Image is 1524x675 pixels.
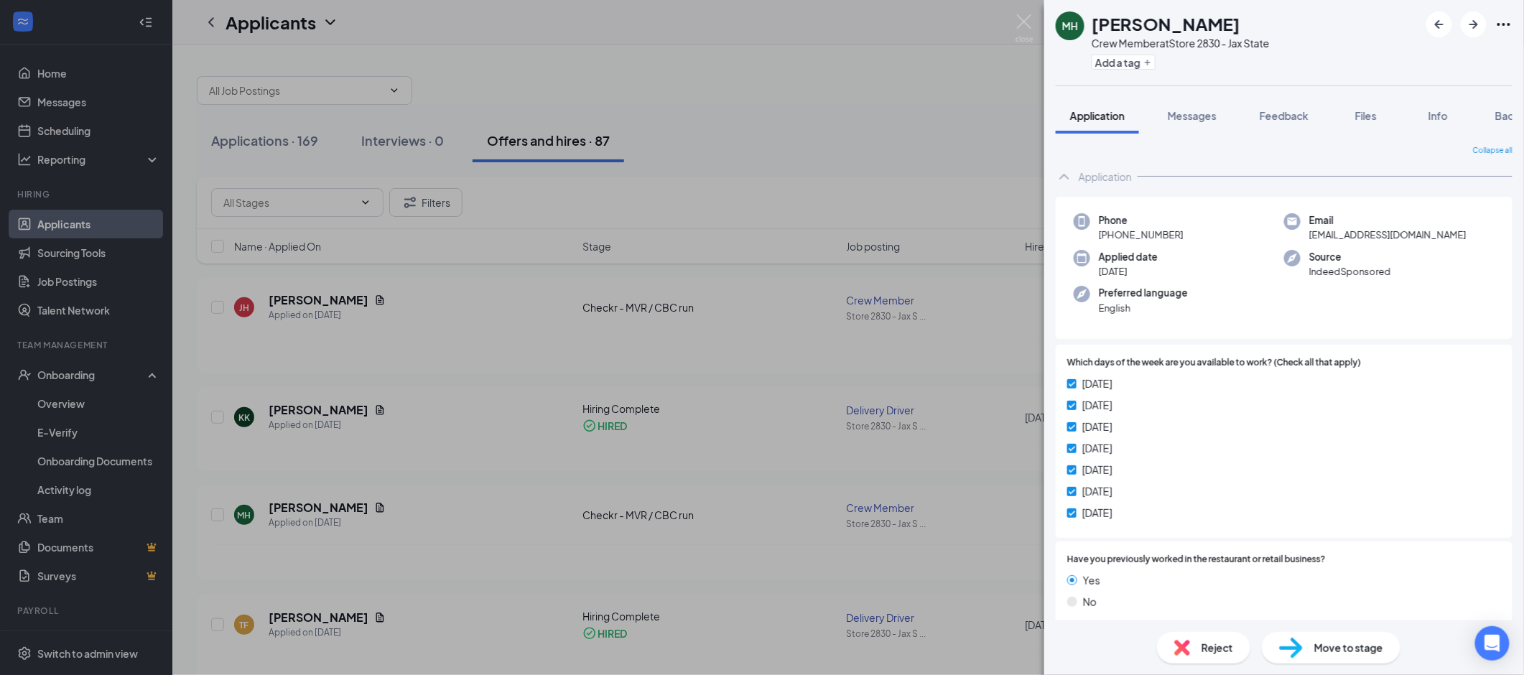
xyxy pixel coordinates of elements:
span: Files [1355,109,1377,122]
span: [DATE] [1082,462,1112,478]
span: IndeedSponsored [1309,264,1391,279]
span: No [1083,594,1097,610]
span: Reject [1202,640,1233,656]
span: [DATE] [1082,397,1112,413]
button: ArrowLeftNew [1426,11,1452,37]
svg: Ellipses [1495,16,1513,33]
button: ArrowRight [1461,11,1487,37]
div: Open Intercom Messenger [1475,626,1510,661]
span: Email [1309,213,1467,228]
span: [PHONE_NUMBER] [1099,228,1184,242]
span: Yes [1083,572,1100,588]
span: Info [1428,109,1448,122]
span: Messages [1168,109,1217,122]
span: [EMAIL_ADDRESS][DOMAIN_NAME] [1309,228,1467,242]
svg: ArrowLeftNew [1431,16,1448,33]
span: [DATE] [1082,376,1112,391]
span: Feedback [1260,109,1309,122]
svg: ArrowRight [1465,16,1482,33]
span: English [1099,301,1188,315]
span: Have you previously worked in the restaurant or retail business? [1067,553,1326,567]
span: [DATE] [1082,440,1112,456]
span: Phone [1099,213,1184,228]
h1: [PERSON_NAME] [1092,11,1240,36]
svg: Plus [1143,58,1152,67]
span: Preferred language [1099,286,1188,300]
span: [DATE] [1099,264,1158,279]
div: Crew Member at Store 2830 - Jax State [1092,36,1270,50]
span: Collapse all [1473,145,1513,157]
div: Application [1079,169,1132,184]
button: PlusAdd a tag [1092,55,1156,70]
svg: ChevronUp [1056,168,1073,185]
span: [DATE] [1082,483,1112,499]
span: Which days of the week are you available to work? (Check all that apply) [1067,356,1361,370]
span: [DATE] [1082,505,1112,521]
span: Applied date [1099,250,1158,264]
span: [DATE] [1082,419,1112,434]
span: Application [1070,109,1125,122]
span: Move to stage [1314,640,1383,656]
span: Source [1309,250,1391,264]
div: MH [1062,19,1078,33]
